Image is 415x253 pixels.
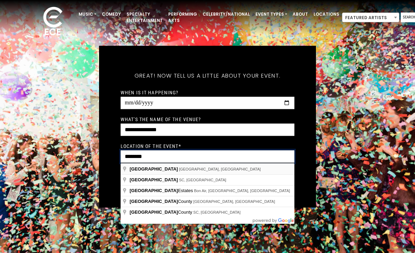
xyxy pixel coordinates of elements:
[121,63,294,88] h5: Great! Now tell us a little about your event.
[99,8,124,20] a: Comedy
[342,13,399,23] span: Featured Artists
[200,8,253,20] a: Celebrity/National
[35,5,70,39] img: ece_new_logo_whitev2-1.png
[130,177,178,182] span: [GEOGRAPHIC_DATA]
[130,199,178,204] span: [GEOGRAPHIC_DATA]
[130,188,194,193] span: Estates
[121,89,179,95] label: When is it happening?
[342,13,399,22] span: Featured Artists
[130,199,193,204] span: County
[311,8,342,20] a: Locations
[130,209,193,215] span: County
[290,8,311,20] a: About
[121,143,181,149] label: Location of the event
[165,8,200,26] a: Performing Arts
[121,116,201,122] label: What's the name of the venue?
[124,8,165,26] a: Specialty Entertainment
[130,188,178,193] span: [GEOGRAPHIC_DATA]
[130,166,178,172] span: [GEOGRAPHIC_DATA]
[193,199,275,204] span: [GEOGRAPHIC_DATA], [GEOGRAPHIC_DATA]
[130,209,178,215] span: [GEOGRAPHIC_DATA]
[179,167,261,171] span: [GEOGRAPHIC_DATA], [GEOGRAPHIC_DATA]
[193,210,241,214] span: SC, [GEOGRAPHIC_DATA]
[179,178,226,182] span: SC, [GEOGRAPHIC_DATA]
[194,189,290,193] span: Bon Air, [GEOGRAPHIC_DATA], [GEOGRAPHIC_DATA]
[253,8,290,20] a: Event Types
[76,8,99,20] a: Music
